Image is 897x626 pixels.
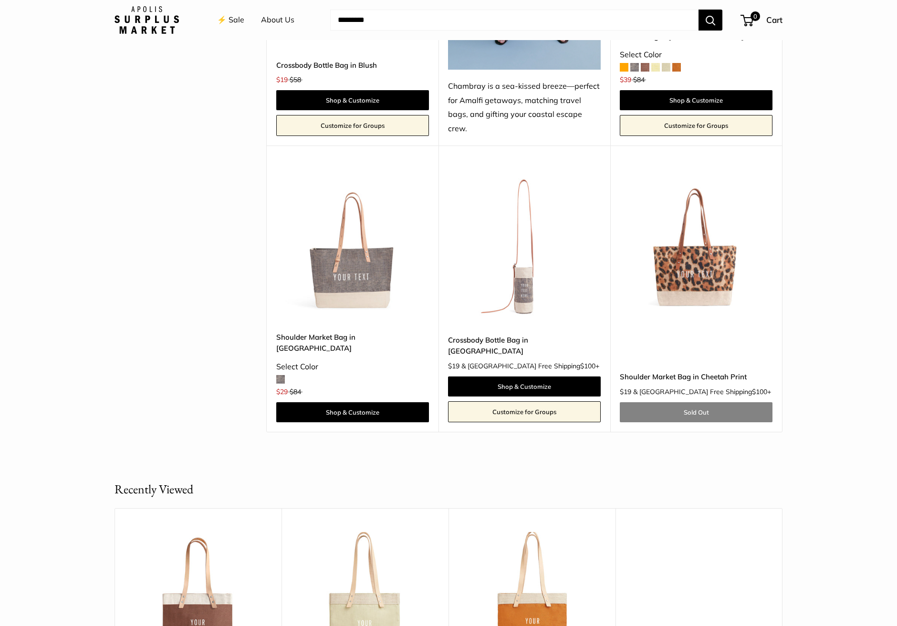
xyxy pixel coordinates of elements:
[276,60,429,71] a: Crossbody Bottle Bag in Blush
[261,13,294,27] a: About Us
[276,332,429,354] a: Shoulder Market Bag in [GEOGRAPHIC_DATA]
[448,169,601,322] a: description_Our first Crossbody Bottle Bagdescription_Effortless style no matter where you are
[741,12,782,28] a: 0 Cart
[766,15,782,25] span: Cart
[448,79,601,136] div: Chambray is a sea-kissed breeze—perfect for Amalfi getaways, matching travel bags, and gifting yo...
[276,169,429,322] img: description_Our first Chambray Shoulder Market Bag
[276,360,429,374] div: Select Color
[633,75,645,84] span: $84
[115,480,193,499] h2: Recently Viewed
[620,402,772,422] a: Sold Out
[620,75,631,84] span: $39
[290,387,301,396] span: $84
[276,115,429,136] a: Customize for Groups
[620,115,772,136] a: Customize for Groups
[448,376,601,396] a: Shop & Customize
[276,90,429,110] a: Shop & Customize
[448,169,601,322] img: description_Our first Crossbody Bottle Bag
[276,75,288,84] span: $19
[115,6,179,34] img: Apolis: Surplus Market
[448,334,601,357] a: Crossbody Bottle Bag in [GEOGRAPHIC_DATA]
[620,387,631,396] span: $19
[276,402,429,422] a: Shop & Customize
[751,11,760,21] span: 0
[620,371,772,382] a: Shoulder Market Bag in Cheetah Print
[620,90,772,110] a: Shop & Customize
[448,401,601,422] a: Customize for Groups
[580,362,595,370] span: $100
[620,48,772,62] div: Select Color
[620,169,772,322] a: description_Make it yours with custom printed text.Shoulder Market Bag in Cheetah Print
[620,169,772,322] img: description_Make it yours with custom printed text.
[448,362,459,370] span: $19
[276,169,429,322] a: description_Our first Chambray Shoulder Market Bagdescription_Adjustable soft leather handle
[461,363,599,369] span: & [GEOGRAPHIC_DATA] Free Shipping +
[290,75,301,84] span: $58
[330,10,699,31] input: Search...
[752,387,767,396] span: $100
[633,388,771,395] span: & [GEOGRAPHIC_DATA] Free Shipping +
[276,387,288,396] span: $29
[699,10,722,31] button: Search
[217,13,244,27] a: ⚡️ Sale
